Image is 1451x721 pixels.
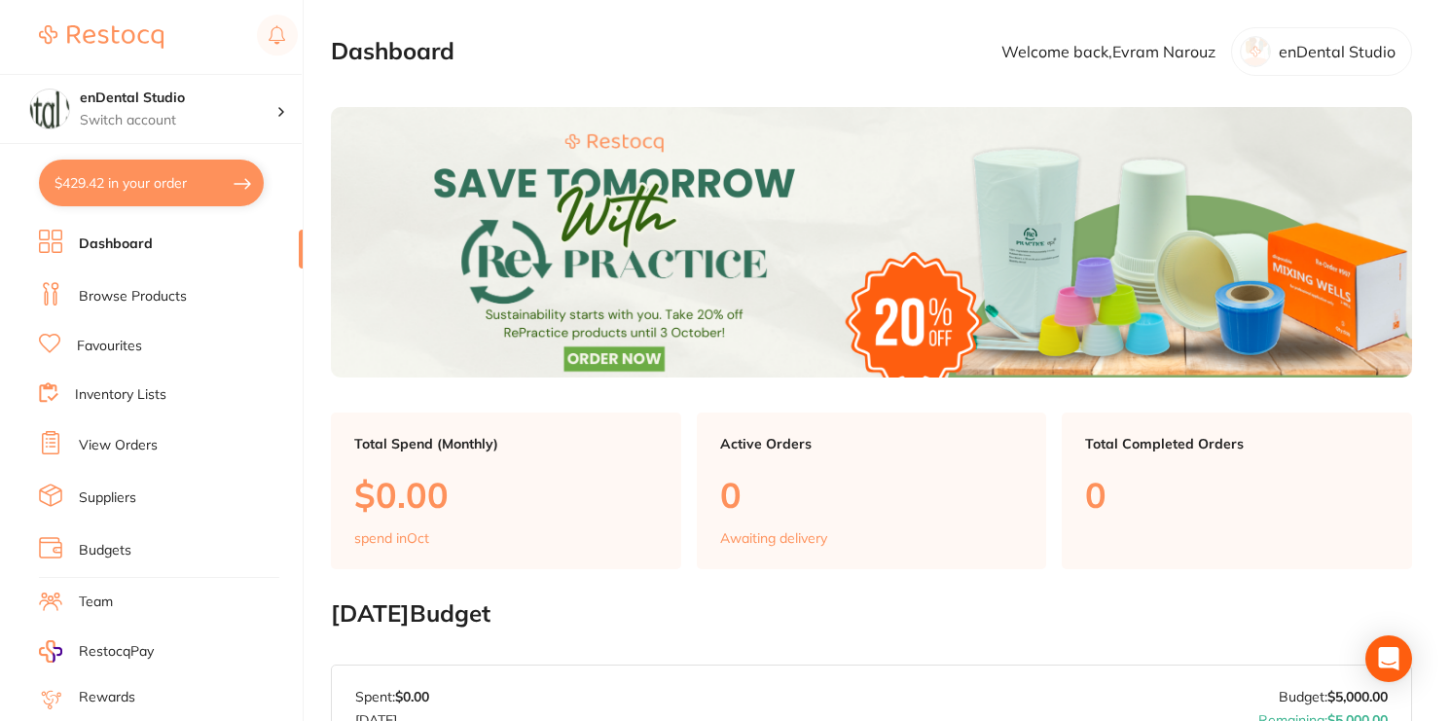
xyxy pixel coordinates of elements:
div: Open Intercom Messenger [1365,635,1412,682]
p: Budget: [1279,689,1388,704]
p: Awaiting delivery [720,530,827,546]
p: 0 [720,475,1024,515]
a: Total Spend (Monthly)$0.00spend inOct [331,413,681,570]
img: Dashboard [331,107,1412,378]
a: Suppliers [79,488,136,508]
p: spend in Oct [354,530,429,546]
a: Dashboard [79,234,153,254]
p: Active Orders [720,436,1024,451]
a: Active Orders0Awaiting delivery [697,413,1047,570]
a: Favourites [77,337,142,356]
a: Team [79,593,113,612]
p: $0.00 [354,475,658,515]
h4: enDental Studio [80,89,276,108]
h2: [DATE] Budget [331,600,1412,628]
img: enDental Studio [30,90,69,128]
strong: $5,000.00 [1327,688,1388,705]
a: View Orders [79,436,158,455]
h2: Dashboard [331,38,454,65]
a: RestocqPay [39,640,154,663]
a: Budgets [79,541,131,560]
button: $429.42 in your order [39,160,264,206]
a: Browse Products [79,287,187,306]
p: Spent: [355,689,429,704]
strong: $0.00 [395,688,429,705]
a: Total Completed Orders0 [1062,413,1412,570]
p: Total Completed Orders [1085,436,1389,451]
p: 0 [1085,475,1389,515]
a: Rewards [79,688,135,707]
span: RestocqPay [79,642,154,662]
p: enDental Studio [1279,43,1396,60]
a: Restocq Logo [39,15,163,59]
p: Switch account [80,111,276,130]
p: Welcome back, Evram Narouz [1001,43,1215,60]
p: Total Spend (Monthly) [354,436,658,451]
a: Inventory Lists [75,385,166,405]
img: RestocqPay [39,640,62,663]
img: Restocq Logo [39,25,163,49]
